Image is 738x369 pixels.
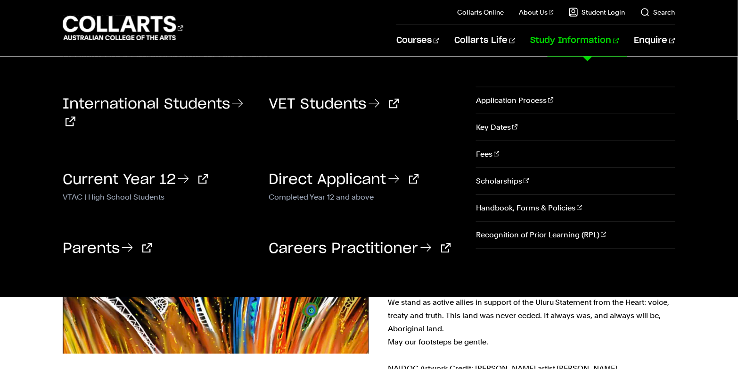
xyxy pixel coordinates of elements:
div: Go to homepage [63,15,183,42]
a: Scholarships [476,168,675,194]
a: About Us [519,8,554,17]
a: Application Process [476,87,675,114]
a: Parents [63,242,152,256]
p: VTAC | High School Students [63,191,255,202]
a: Recognition of Prior Learning (RPL) [476,222,675,248]
a: Careers Practitioner [269,242,451,256]
a: Handbook, Forms & Policies [476,195,675,221]
a: VET Students [269,97,399,111]
a: Student Login [569,8,625,17]
a: Key Dates [476,114,675,141]
a: Current Year 12 [63,173,208,187]
a: Enquire [634,25,675,56]
a: Collarts Life [454,25,515,56]
a: Fees [476,141,675,168]
a: Study Information [531,25,619,56]
a: International Students [63,97,245,129]
a: Collarts Online [457,8,504,17]
a: Direct Applicant [269,173,419,187]
p: Completed Year 12 and above [269,191,461,202]
a: Courses [396,25,439,56]
a: Search [640,8,675,17]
